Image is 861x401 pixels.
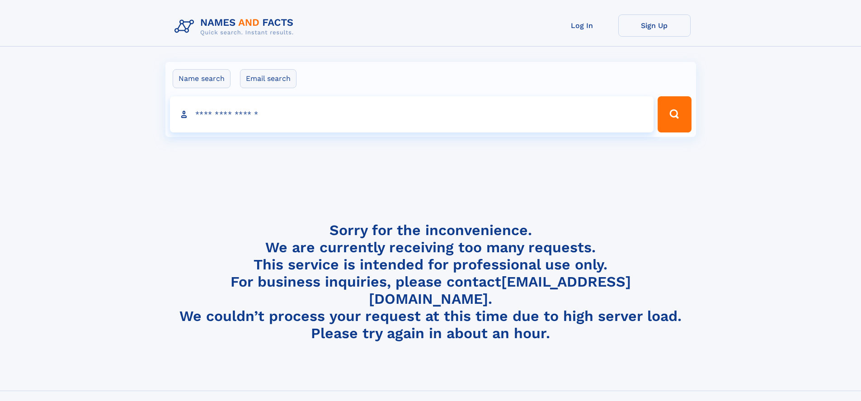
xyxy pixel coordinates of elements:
[171,14,301,39] img: Logo Names and Facts
[171,222,691,342] h4: Sorry for the inconvenience. We are currently receiving too many requests. This service is intend...
[546,14,618,37] a: Log In
[173,69,231,88] label: Name search
[618,14,691,37] a: Sign Up
[240,69,296,88] label: Email search
[170,96,654,132] input: search input
[658,96,691,132] button: Search Button
[369,273,631,307] a: [EMAIL_ADDRESS][DOMAIN_NAME]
